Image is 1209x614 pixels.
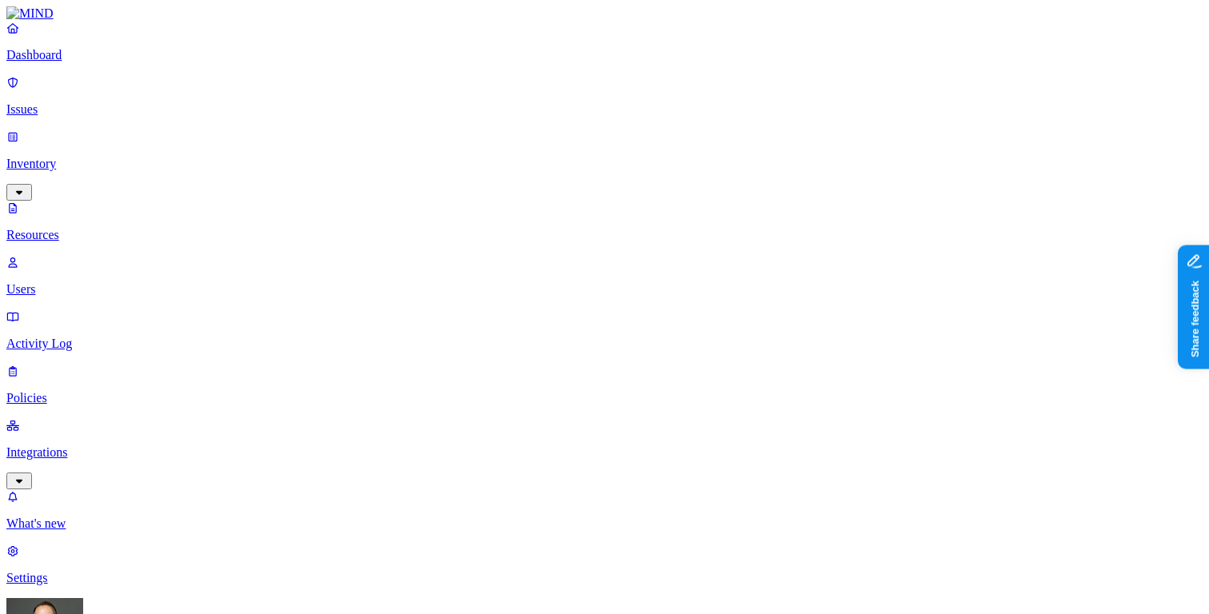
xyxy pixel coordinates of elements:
a: Settings [6,544,1203,585]
a: Integrations [6,418,1203,487]
a: Issues [6,75,1203,117]
p: Settings [6,571,1203,585]
p: Users [6,282,1203,297]
a: Dashboard [6,21,1203,62]
p: Integrations [6,445,1203,460]
a: Activity Log [6,309,1203,351]
p: Issues [6,102,1203,117]
p: Activity Log [6,337,1203,351]
img: MIND [6,6,54,21]
a: Resources [6,201,1203,242]
a: Policies [6,364,1203,405]
p: Dashboard [6,48,1203,62]
p: Inventory [6,157,1203,171]
a: What's new [6,489,1203,531]
a: MIND [6,6,1203,21]
a: Inventory [6,130,1203,198]
p: Policies [6,391,1203,405]
p: Resources [6,228,1203,242]
p: What's new [6,516,1203,531]
a: Users [6,255,1203,297]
